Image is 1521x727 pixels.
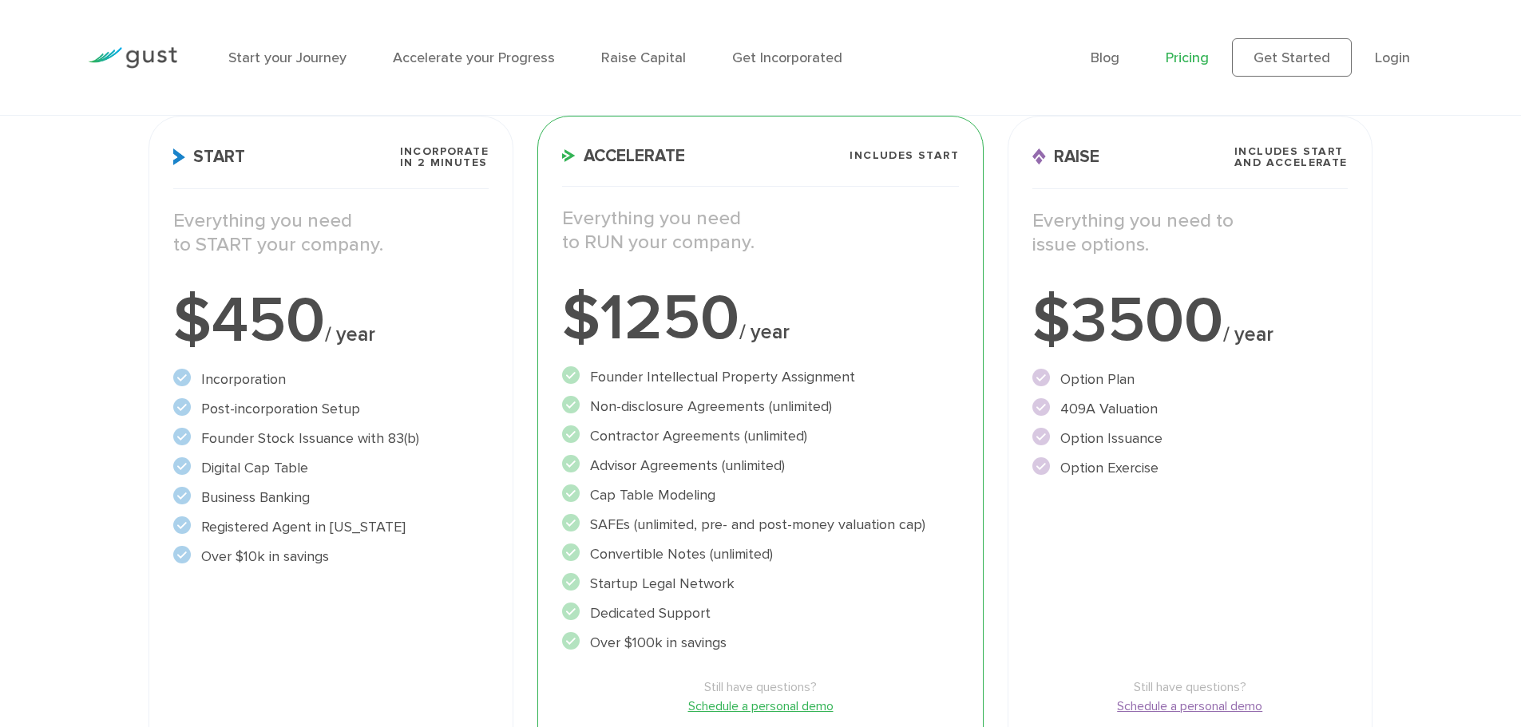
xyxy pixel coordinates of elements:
[850,150,959,161] span: Includes START
[1032,148,1046,165] img: Raise Icon
[1032,697,1348,716] a: Schedule a personal demo
[562,484,959,506] li: Cap Table Modeling
[562,573,959,595] li: Startup Legal Network
[1032,209,1348,257] p: Everything you need to issue options.
[562,396,959,417] li: Non-disclosure Agreements (unlimited)
[173,487,489,508] li: Business Banking
[562,678,959,697] span: Still have questions?
[562,632,959,654] li: Over $100k in savings
[1091,49,1119,66] a: Blog
[325,322,375,346] span: / year
[1232,38,1352,77] a: Get Started
[1166,49,1209,66] a: Pricing
[1234,146,1348,168] span: Includes START and ACCELERATE
[562,455,959,476] li: Advisor Agreements (unlimited)
[562,697,959,716] a: Schedule a personal demo
[562,425,959,447] li: Contractor Agreements (unlimited)
[1032,678,1348,697] span: Still have questions?
[562,514,959,535] li: SAFEs (unlimited, pre- and post-money valuation cap)
[562,148,685,164] span: Accelerate
[173,428,489,449] li: Founder Stock Issuance with 83(b)
[1032,369,1348,390] li: Option Plan
[1032,148,1099,165] span: Raise
[601,49,686,66] a: Raise Capital
[562,207,959,255] p: Everything you need to RUN your company.
[562,366,959,388] li: Founder Intellectual Property Assignment
[173,289,489,353] div: $450
[173,457,489,479] li: Digital Cap Table
[173,516,489,538] li: Registered Agent in [US_STATE]
[562,286,959,350] div: $1250
[400,146,489,168] span: Incorporate in 2 Minutes
[173,369,489,390] li: Incorporation
[1032,289,1348,353] div: $3500
[88,47,177,69] img: Gust Logo
[173,148,185,165] img: Start Icon X2
[1375,49,1410,66] a: Login
[562,149,576,162] img: Accelerate Icon
[173,209,489,257] p: Everything you need to START your company.
[393,49,555,66] a: Accelerate your Progress
[562,543,959,565] li: Convertible Notes (unlimited)
[1032,457,1348,479] li: Option Exercise
[228,49,347,66] a: Start your Journey
[1223,322,1273,346] span: / year
[1032,428,1348,449] li: Option Issuance
[562,603,959,624] li: Dedicated Support
[732,49,842,66] a: Get Incorporated
[173,398,489,420] li: Post-incorporation Setup
[173,148,245,165] span: Start
[739,320,790,344] span: / year
[173,546,489,567] li: Over $10k in savings
[1032,398,1348,420] li: 409A Valuation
